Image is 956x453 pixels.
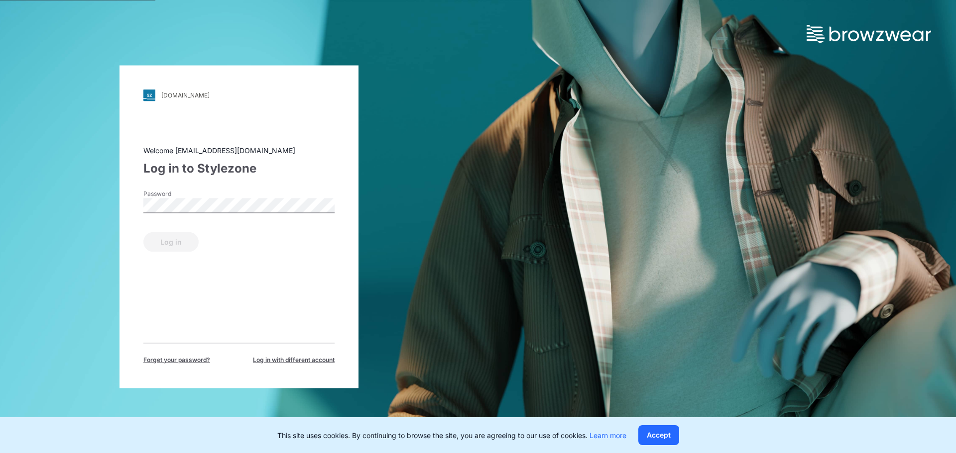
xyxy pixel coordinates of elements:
p: This site uses cookies. By continuing to browse the site, you are agreeing to our use of cookies. [277,430,626,441]
div: [DOMAIN_NAME] [161,91,210,99]
div: Welcome [EMAIL_ADDRESS][DOMAIN_NAME] [143,145,335,155]
a: [DOMAIN_NAME] [143,89,335,101]
label: Password [143,189,213,198]
img: browzwear-logo.73288ffb.svg [807,25,931,43]
img: svg+xml;base64,PHN2ZyB3aWR0aD0iMjgiIGhlaWdodD0iMjgiIHZpZXdCb3g9IjAgMCAyOCAyOCIgZmlsbD0ibm9uZSIgeG... [143,89,155,101]
div: Log in to Stylezone [143,159,335,177]
a: Learn more [590,431,626,440]
span: Log in with different account [253,355,335,364]
span: Forget your password? [143,355,210,364]
button: Accept [638,425,679,445]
